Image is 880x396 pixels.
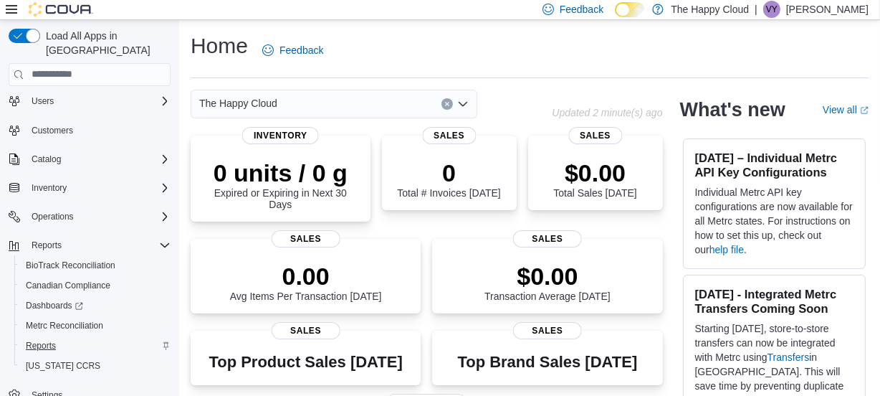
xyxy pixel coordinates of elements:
[397,159,500,187] p: 0
[32,154,61,165] span: Catalog
[271,322,340,339] span: Sales
[457,98,469,110] button: Open list of options
[3,178,176,198] button: Inventory
[3,235,176,255] button: Reports
[26,360,100,372] span: [US_STATE] CCRS
[763,1,780,18] div: Vivian Yattaw
[513,230,582,247] span: Sales
[553,159,636,199] div: Total Sales [DATE]
[279,43,323,57] span: Feedback
[32,95,54,107] span: Users
[3,207,176,227] button: Operations
[3,120,176,141] button: Customers
[32,240,62,251] span: Reports
[26,237,67,254] button: Reports
[26,93,59,110] button: Users
[615,2,645,17] input: Dark Mode
[14,356,176,376] button: [US_STATE] CCRS
[552,107,662,118] p: Updated 2 minute(s) ago
[40,29,171,57] span: Load All Apps in [GEOGRAPHIC_DATA]
[26,121,171,139] span: Customers
[20,337,62,354] a: Reports
[397,159,500,199] div: Total # Invoices [DATE]
[26,179,72,197] button: Inventory
[767,352,810,363] a: Transfers
[695,287,853,316] h3: [DATE] - Integrated Metrc Transfers Coming Soon
[422,127,476,144] span: Sales
[32,125,73,136] span: Customers
[14,336,176,356] button: Reports
[26,340,56,352] span: Reports
[695,151,853,179] h3: [DATE] – Individual Metrc API Key Configurations
[3,149,176,169] button: Catalog
[458,354,638,371] h3: Top Brand Sales [DATE]
[14,275,176,296] button: Canadian Compliance
[755,1,757,18] p: |
[20,277,171,294] span: Canadian Compliance
[26,280,110,291] span: Canadian Compliance
[553,159,636,187] p: $0.00
[560,2,603,16] span: Feedback
[20,317,171,334] span: Metrc Reconciliation
[191,32,248,60] h1: Home
[242,127,319,144] span: Inventory
[29,2,93,16] img: Cova
[709,244,744,255] a: help file
[20,357,106,374] a: [US_STATE] CCRS
[199,95,277,112] span: The Happy Cloud
[695,185,853,257] p: Individual Metrc API key configurations are now available for all Metrc states. For instructions ...
[671,1,749,18] p: The Happy Cloud
[202,159,359,210] div: Expired or Expiring in Next 30 Days
[615,17,616,18] span: Dark Mode
[271,230,340,247] span: Sales
[32,211,74,222] span: Operations
[20,257,171,274] span: BioTrack Reconciliation
[26,260,115,271] span: BioTrack Reconciliation
[202,159,359,187] p: 0 units / 0 g
[26,237,171,254] span: Reports
[26,179,171,197] span: Inventory
[568,127,622,144] span: Sales
[26,122,79,139] a: Customers
[3,91,176,111] button: Users
[26,208,80,225] button: Operations
[209,354,402,371] h3: Top Product Sales [DATE]
[230,262,382,302] div: Avg Items Per Transaction [DATE]
[20,297,89,314] a: Dashboards
[26,151,67,168] button: Catalog
[26,151,171,168] span: Catalog
[20,317,109,334] a: Metrc Reconciliation
[257,36,329,65] a: Feedback
[860,106,869,115] svg: External link
[26,320,103,331] span: Metrc Reconciliation
[20,277,116,294] a: Canadian Compliance
[26,208,171,225] span: Operations
[823,104,869,115] a: View allExternal link
[230,262,382,291] p: 0.00
[680,98,785,121] h2: What's new
[484,262,611,302] div: Transaction Average [DATE]
[513,322,582,339] span: Sales
[20,297,171,314] span: Dashboards
[484,262,611,291] p: $0.00
[32,182,67,194] span: Inventory
[20,357,171,374] span: Washington CCRS
[26,300,83,311] span: Dashboards
[14,255,176,275] button: BioTrack Reconciliation
[766,1,778,18] span: VY
[20,337,171,354] span: Reports
[14,316,176,336] button: Metrc Reconciliation
[786,1,869,18] p: [PERSON_NAME]
[26,93,171,110] span: Users
[441,98,453,110] button: Clear input
[20,257,121,274] a: BioTrack Reconciliation
[14,296,176,316] a: Dashboards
